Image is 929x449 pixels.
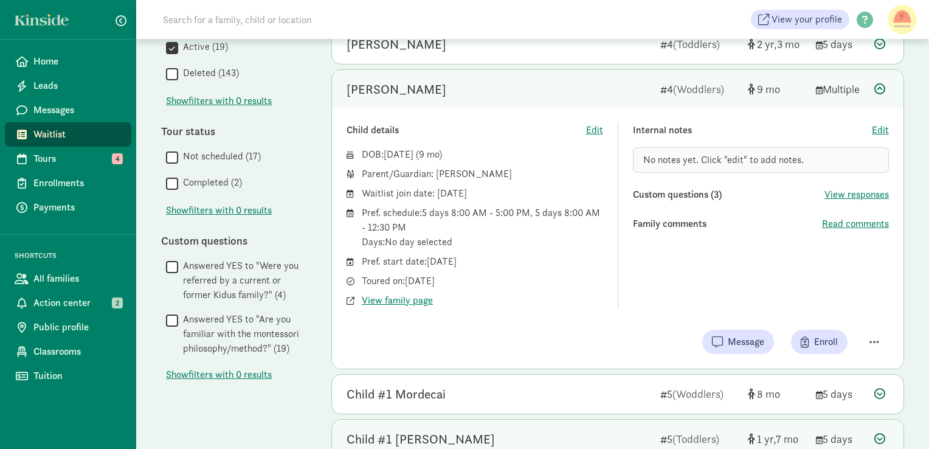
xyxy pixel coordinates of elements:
span: 9 [757,82,780,96]
span: Tours [33,151,122,166]
a: Messages [5,98,131,122]
div: [object Object] [748,386,806,402]
label: Not scheduled (17) [178,149,261,164]
a: Tours 4 [5,147,131,171]
span: 8 [757,387,780,401]
span: Action center [33,296,122,310]
button: Showfilters with 0 results [166,367,272,382]
div: Tour status [161,123,307,139]
span: Show filters with 0 results [166,367,272,382]
div: 5 [660,386,738,402]
a: Tuition [5,364,131,388]
div: Parent/Guardian: [PERSON_NAME] [362,167,603,181]
div: 5 days [816,36,865,52]
a: View your profile [751,10,849,29]
span: Leads [33,78,122,93]
a: Waitlist [5,122,131,147]
div: Multiple [816,81,865,97]
span: 3 [777,37,799,51]
iframe: Chat Widget [868,391,929,449]
div: DOB: ( ) [362,147,603,162]
div: Daphne Barber [347,35,446,54]
span: Waitlist [33,127,122,142]
button: Edit [872,123,889,137]
span: (Woddlers) [672,387,724,401]
a: Home [5,49,131,74]
div: 4 [660,81,738,97]
span: Show filters with 0 results [166,203,272,218]
span: Tuition [33,369,122,383]
label: Answered YES to "Were you referred by a current or former Kidus family?" (4) [178,259,307,302]
button: View responses [824,187,889,202]
a: All families [5,266,131,291]
button: Showfilters with 0 results [166,203,272,218]
span: No notes yet. Click "edit" to add notes. [643,153,804,166]
div: 5 [660,431,738,447]
div: June Morton [347,80,446,99]
button: Showfilters with 0 results [166,94,272,108]
a: Classrooms [5,339,131,364]
button: Edit [586,123,603,137]
span: All families [33,271,122,286]
div: 5 days [816,431,865,447]
span: Home [33,54,122,69]
div: [object Object] [748,36,806,52]
button: Message [702,330,774,354]
div: 4 [660,36,738,52]
button: Enroll [791,330,848,354]
input: Search for a family, child or location [156,7,497,32]
div: Family comments [633,217,823,231]
span: Public profile [33,320,122,335]
div: Pref. start date: [DATE] [362,254,603,269]
label: Completed (2) [178,175,242,190]
span: Messages [33,103,122,117]
a: Action center 2 [5,291,131,315]
span: Enrollments [33,176,122,190]
div: Internal notes [633,123,872,137]
span: View your profile [772,12,842,27]
button: Read comments [822,217,889,231]
div: Child details [347,123,586,137]
div: Waitlist join date: [DATE] [362,186,603,201]
span: 7 [776,432,798,446]
span: Classrooms [33,344,122,359]
div: Pref. schedule: 5 days 8:00 AM - 5:00 PM, 5 days 8:00 AM - 12:30 PM Days: No day selected [362,206,603,249]
div: Child #1 Mordecai [347,385,446,404]
span: Enroll [814,335,838,349]
span: 2 [112,298,123,308]
div: Custom questions [161,232,307,249]
a: Enrollments [5,171,131,195]
a: Payments [5,195,131,220]
label: Active (19) [178,40,228,54]
span: (Toddlers) [673,37,720,51]
span: 4 [112,153,123,164]
label: Deleted (143) [178,66,239,80]
span: 2 [757,37,777,51]
label: Answered YES to "Are you familiar with the montessori philosophy/method?" (19) [178,312,307,356]
div: Toured on: [DATE] [362,274,603,288]
div: [object Object] [748,81,806,97]
div: Child #1 Swick [347,430,495,449]
div: [object Object] [748,431,806,447]
span: (Woddlers) [673,82,724,96]
span: 1 [757,432,776,446]
span: Payments [33,200,122,215]
span: Show filters with 0 results [166,94,272,108]
button: View family page [362,293,433,308]
a: Leads [5,74,131,98]
span: (Toddlers) [672,432,719,446]
div: 5 days [816,386,865,402]
span: Message [728,335,764,349]
span: [DATE] [384,148,413,161]
div: Custom questions (3) [633,187,825,202]
span: 9 [419,148,439,161]
a: Public profile [5,315,131,339]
